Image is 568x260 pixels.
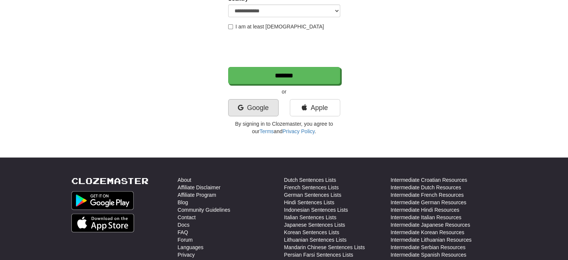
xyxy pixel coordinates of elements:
a: Mandarin Chinese Sentences Lists [284,244,365,251]
p: By signing in to Clozemaster, you agree to our and . [228,120,340,135]
a: Intermediate Lithuanian Resources [391,236,472,244]
a: Italian Sentences Lists [284,214,336,221]
a: Japanese Sentences Lists [284,221,345,229]
a: FAQ [178,229,188,236]
a: Google [228,99,279,116]
label: I am at least [DEMOGRAPHIC_DATA] [228,23,324,30]
a: Languages [178,244,204,251]
a: Intermediate French Resources [391,191,464,199]
a: Blog [178,199,188,206]
a: Dutch Sentences Lists [284,176,336,184]
a: Docs [178,221,190,229]
a: Forum [178,236,193,244]
a: Intermediate German Resources [391,199,466,206]
a: Contact [178,214,196,221]
img: Get it on Google Play [71,191,134,210]
a: Intermediate Japanese Resources [391,221,470,229]
img: Get it on App Store [71,214,134,232]
p: or [228,88,340,95]
a: Affiliate Disclaimer [178,184,221,191]
a: Intermediate Serbian Resources [391,244,466,251]
a: Privacy [178,251,195,259]
a: About [178,176,192,184]
a: Community Guidelines [178,206,230,214]
a: Hindi Sentences Lists [284,199,335,206]
a: Indonesian Sentences Lists [284,206,348,214]
a: Intermediate Croatian Resources [391,176,467,184]
a: Lithuanian Sentences Lists [284,236,347,244]
input: I am at least [DEMOGRAPHIC_DATA] [228,24,233,29]
a: Intermediate Italian Resources [391,214,462,221]
a: German Sentences Lists [284,191,341,199]
a: Clozemaster [71,176,149,186]
a: Intermediate Dutch Resources [391,184,461,191]
iframe: reCAPTCHA [228,34,342,63]
a: Persian Farsi Sentences Lists [284,251,353,259]
a: Intermediate Hindi Resources [391,206,459,214]
a: Terms [260,128,274,134]
a: Affiliate Program [178,191,216,199]
a: French Sentences Lists [284,184,339,191]
a: Apple [290,99,340,116]
a: Intermediate Korean Resources [391,229,465,236]
a: Korean Sentences Lists [284,229,339,236]
a: Intermediate Spanish Resources [391,251,466,259]
a: Privacy Policy [282,128,314,134]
